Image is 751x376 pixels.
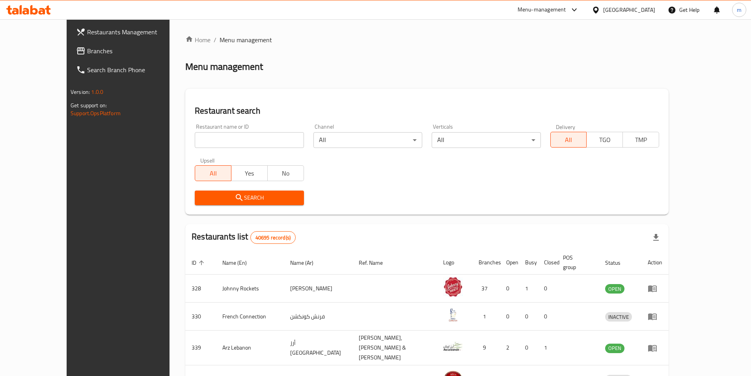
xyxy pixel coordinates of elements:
span: All [198,168,228,179]
div: All [432,132,540,148]
span: m [737,6,742,14]
span: Name (Ar) [290,258,324,268]
span: All [554,134,584,146]
td: 37 [472,275,500,303]
div: Menu-management [518,5,566,15]
span: 1.0.0 [91,87,103,97]
span: OPEN [605,344,624,353]
th: Closed [538,251,557,275]
td: 0 [538,275,557,303]
h2: Menu management [185,60,263,73]
span: TGO [590,134,620,146]
a: Branches [70,41,192,60]
td: 328 [185,275,216,303]
div: All [313,132,422,148]
div: Export file [647,228,665,247]
td: 9 [472,331,500,365]
nav: breadcrumb [185,35,669,45]
h2: Restaurant search [195,105,659,117]
td: [PERSON_NAME],[PERSON_NAME] & [PERSON_NAME] [352,331,437,365]
img: Johnny Rockets [443,277,463,297]
span: Restaurants Management [87,27,186,37]
div: Menu [648,343,662,353]
td: Johnny Rockets [216,275,284,303]
button: Search [195,191,304,205]
div: [GEOGRAPHIC_DATA] [603,6,655,14]
td: 2 [500,331,519,365]
input: Search for restaurant name or ID.. [195,132,304,148]
img: French Connection [443,305,463,325]
h2: Restaurants list [192,231,296,244]
span: Get support on: [71,100,107,110]
span: Ref. Name [359,258,393,268]
span: No [271,168,301,179]
button: Yes [231,165,268,181]
td: 1 [519,275,538,303]
div: Menu [648,284,662,293]
td: 0 [538,303,557,331]
img: Arz Lebanon [443,337,463,356]
span: Search Branch Phone [87,65,186,75]
button: No [267,165,304,181]
span: OPEN [605,284,624,294]
button: All [195,165,231,181]
a: Home [185,35,211,45]
th: Busy [519,251,538,275]
th: Action [641,251,669,275]
span: 40695 record(s) [251,234,295,241]
span: ID [192,258,207,268]
span: Branches [87,46,186,56]
button: All [550,132,587,148]
span: Status [605,258,631,268]
li: / [214,35,216,45]
button: TGO [586,132,623,148]
td: 330 [185,303,216,331]
label: Delivery [556,124,576,129]
td: فرنش كونكشن [284,303,352,331]
span: Menu management [220,35,272,45]
td: أرز [GEOGRAPHIC_DATA] [284,331,352,365]
th: Logo [437,251,472,275]
th: Open [500,251,519,275]
div: Menu [648,312,662,321]
td: 0 [519,331,538,365]
td: [PERSON_NAME] [284,275,352,303]
td: 0 [500,275,519,303]
span: Name (En) [222,258,257,268]
td: French Connection [216,303,284,331]
td: 0 [519,303,538,331]
div: OPEN [605,344,624,353]
td: Arz Lebanon [216,331,284,365]
span: Version: [71,87,90,97]
button: TMP [622,132,659,148]
a: Restaurants Management [70,22,192,41]
label: Upsell [200,157,215,163]
th: Branches [472,251,500,275]
td: 0 [500,303,519,331]
td: 1 [538,331,557,365]
span: Search [201,193,297,203]
span: Yes [235,168,265,179]
span: INACTIVE [605,312,632,322]
a: Search Branch Phone [70,60,192,79]
span: POS group [563,253,589,272]
span: TMP [626,134,656,146]
a: Support.OpsPlatform [71,108,121,118]
div: Total records count [250,231,296,244]
td: 1 [472,303,500,331]
td: 339 [185,331,216,365]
